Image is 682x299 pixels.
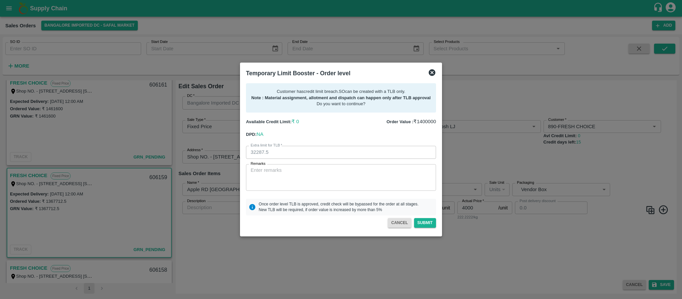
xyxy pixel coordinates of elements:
p: Once order level TLB is approved, credit check will be bypassed for the order at all stages. New ... [259,201,418,213]
b: Order Value : [386,119,413,124]
button: Submit [414,218,436,228]
p: Do you want to continue? [251,101,431,107]
label: Extra limit for TLB [251,143,282,148]
label: Remarks [251,161,266,166]
b: Available Credit Limit: [246,119,292,124]
span: ₹ 0 [292,119,299,124]
input: Enter value [246,146,436,158]
b: DPD: [246,132,257,137]
button: CANCEL [388,218,411,228]
span: NA [257,132,264,137]
p: Customer has credit limit breach . SO can be created with a TLB only. [251,89,431,95]
p: Note : Material assignment, allotment and dispatch can happen only after TLB approval [251,95,431,101]
b: Temporary Limit Booster - Order level [246,70,350,77]
span: ₹ 1400000 [413,119,436,124]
